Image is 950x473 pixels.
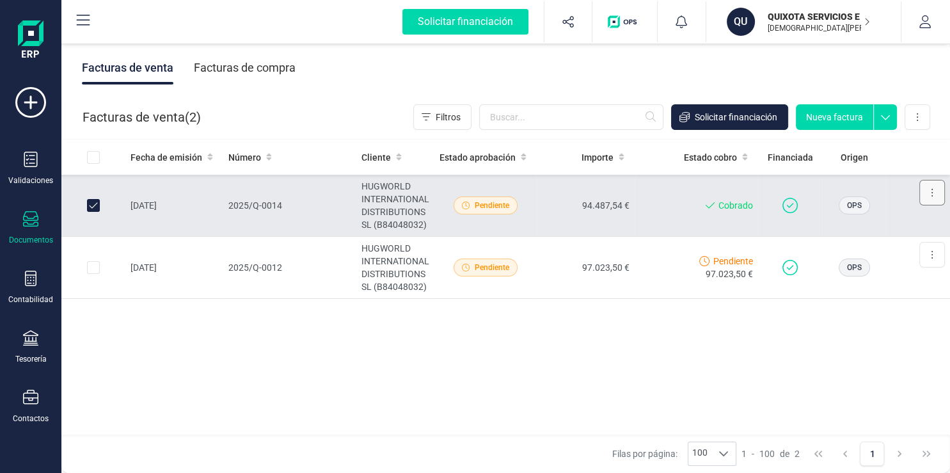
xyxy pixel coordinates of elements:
td: 2025/Q-0014 [223,175,356,237]
span: OPS [847,200,862,211]
td: [DATE] [125,237,223,299]
span: 100 [759,447,775,460]
span: 100 [688,442,711,465]
div: Contabilidad [8,294,53,305]
button: First Page [806,442,830,466]
button: Nueva factura [796,104,873,130]
span: Fecha de emisión [131,151,202,164]
span: 2 [795,447,800,460]
span: Pendiente [713,255,753,268]
span: Estado aprobación [439,151,516,164]
span: Cobrado [718,199,753,212]
td: HUGWORLD INTERNATIONAL DISTRIBUTIONS SL (B84048032) [356,175,434,237]
div: Row Selected e8966db8-3cf8-43ab-ac3b-ee12a4a49555 [87,261,100,274]
div: Row Unselected 66baaab8-e692-4c0d-8115-7539cee4dea6 [87,199,100,212]
span: 2 [189,108,196,126]
img: Logo de OPS [608,15,642,28]
span: Solicitar financiación [695,111,777,124]
div: Facturas de venta [82,51,173,84]
button: Next Page [887,442,912,466]
button: Logo de OPS [600,1,649,42]
td: 94.487,54 € [537,175,635,237]
span: Financiada [768,151,813,164]
div: Facturas de compra [194,51,296,84]
span: Cliente [361,151,391,164]
button: Last Page [914,442,938,466]
span: Pendiente [475,262,509,273]
span: Pendiente [475,200,509,211]
span: Número [228,151,261,164]
button: Page 1 [860,442,884,466]
span: Filtros [436,111,461,124]
div: Validaciones [8,175,53,186]
button: Solicitar financiación [387,1,544,42]
span: Estado cobro [684,151,737,164]
button: QUQUIXOTA SERVICIOS E INSERCION, S.L.[DEMOGRAPHIC_DATA][PERSON_NAME] [722,1,885,42]
button: Previous Page [833,442,857,466]
div: Solicitar financiación [402,9,528,35]
td: [DATE] [125,175,223,237]
td: 97.023,50 € [537,237,635,299]
input: Buscar... [479,104,663,130]
span: Importe [582,151,614,164]
span: 97.023,50 € [706,268,753,280]
div: Tesorería [15,354,47,364]
p: [DEMOGRAPHIC_DATA][PERSON_NAME] [768,23,870,33]
div: All items unselected [87,151,100,164]
div: Documentos [9,235,53,245]
img: Logo Finanedi [18,20,44,61]
button: Solicitar financiación [671,104,788,130]
span: 1 [741,447,747,460]
td: HUGWORLD INTERNATIONAL DISTRIBUTIONS SL (B84048032) [356,237,434,299]
td: 2025/Q-0012 [223,237,356,299]
button: Filtros [413,104,471,130]
div: QU [727,8,755,36]
div: Facturas de venta ( ) [83,104,201,130]
div: - [741,447,800,460]
div: Filas por página: [612,442,736,466]
span: OPS [847,262,862,273]
span: de [780,447,789,460]
span: Origen [841,151,868,164]
div: Contactos [13,413,49,424]
p: QUIXOTA SERVICIOS E INSERCION, S.L. [768,10,870,23]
